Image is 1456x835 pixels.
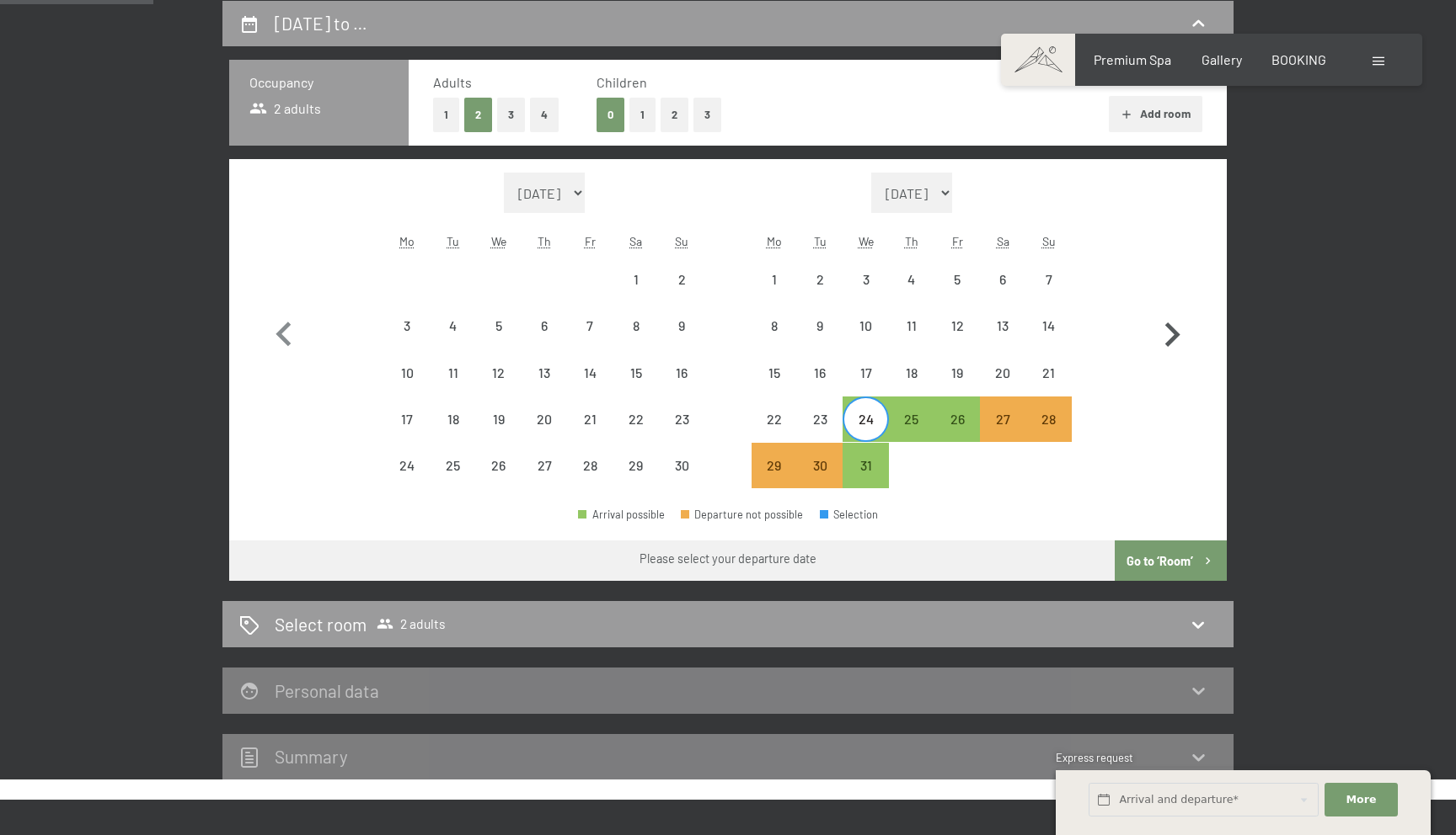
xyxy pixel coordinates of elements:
[753,366,795,408] div: 15
[843,350,888,396] div: Departure not possible
[597,98,624,132] button: 0
[478,366,520,408] div: 12
[659,257,704,302] div: Departure not possible
[843,396,888,442] div: Wed Dec 24 2025
[523,319,565,361] div: 6
[615,319,657,361] div: 8
[936,412,978,455] div: 26
[522,350,567,396] div: Thu Nov 13 2025
[753,412,795,455] div: 22
[613,257,659,302] div: Departure not possible
[384,396,430,442] div: Departure not possible
[797,303,843,348] div: Tue Dec 09 2025
[889,257,934,302] div: Departure not possible
[1325,783,1397,817] button: More
[799,319,841,361] div: 9
[752,350,797,396] div: Departure not possible
[430,303,475,348] div: Departure not possible
[433,98,459,132] button: 1
[936,273,978,315] div: 5
[799,273,841,315] div: 2
[752,257,797,302] div: Mon Dec 01 2025
[249,73,388,92] h3: Occupancy
[980,350,1025,396] div: Sat Dec 20 2025
[430,396,475,442] div: Departure not possible
[431,366,474,408] div: 11
[1026,257,1072,302] div: Sun Dec 07 2025
[980,257,1025,302] div: Sat Dec 06 2025
[844,459,886,501] div: 31
[613,443,659,488] div: Departure not possible
[567,443,613,488] div: Departure not possible
[523,412,565,455] div: 20
[661,459,703,501] div: 30
[1026,303,1072,348] div: Sun Dec 14 2025
[431,459,474,501] div: 25
[661,319,703,361] div: 9
[659,443,704,488] div: Sun Nov 30 2025
[905,234,918,248] abbr: Thursday
[430,350,475,396] div: Departure not possible
[433,74,472,90] span: Adults
[980,303,1025,348] div: Sat Dec 13 2025
[1026,350,1072,396] div: Departure not possible
[661,98,688,132] button: 2
[275,680,379,701] h2: Personal data
[797,443,843,488] div: Departure not possible. The selected period requires a minimum stay.
[476,443,522,488] div: Departure not possible
[384,443,430,488] div: Departure not possible
[659,303,704,348] div: Departure not possible
[275,746,348,767] h2: Summary
[797,257,843,302] div: Tue Dec 02 2025
[797,303,843,348] div: Departure not possible
[522,303,567,348] div: Departure not possible
[569,319,611,361] div: 7
[522,350,567,396] div: Departure not possible
[522,396,567,442] div: Thu Nov 20 2025
[476,303,522,348] div: Departure not possible
[567,443,613,488] div: Fri Nov 28 2025
[478,319,520,361] div: 5
[613,443,659,488] div: Sat Nov 29 2025
[386,459,428,501] div: 24
[752,396,797,442] div: Mon Dec 22 2025
[613,303,659,348] div: Departure not possible
[1094,51,1171,67] a: Premium Spa
[797,396,843,442] div: Tue Dec 23 2025
[585,234,596,248] abbr: Friday
[934,350,980,396] div: Departure not possible
[659,396,704,442] div: Departure not possible
[843,443,888,488] div: Wed Dec 31 2025
[1028,273,1070,315] div: 7
[797,257,843,302] div: Departure not possible
[980,396,1025,442] div: Sat Dec 27 2025
[891,319,933,361] div: 11
[430,303,475,348] div: Tue Nov 04 2025
[640,550,816,567] div: Please select your departure date
[613,350,659,396] div: Departure not possible
[934,257,980,302] div: Departure not possible
[752,257,797,302] div: Departure not possible
[661,366,703,408] div: 16
[491,234,506,248] abbr: Wednesday
[1042,234,1056,248] abbr: Sunday
[1202,51,1242,67] a: Gallery
[430,443,475,488] div: Tue Nov 25 2025
[659,257,704,302] div: Sun Nov 02 2025
[430,443,475,488] div: Departure not possible
[1109,96,1202,133] button: Add room
[843,396,888,442] div: Departure possible
[891,412,933,455] div: 25
[613,303,659,348] div: Sat Nov 08 2025
[982,273,1024,315] div: 6
[538,234,551,248] abbr: Thursday
[952,234,963,248] abbr: Friday
[615,366,657,408] div: 15
[1028,319,1070,361] div: 14
[980,350,1025,396] div: Departure not possible
[980,303,1025,348] div: Departure not possible
[843,303,888,348] div: Wed Dec 10 2025
[843,443,888,488] div: Departure possible
[799,459,841,501] div: 30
